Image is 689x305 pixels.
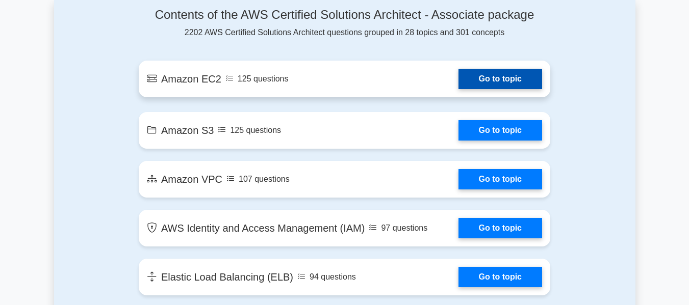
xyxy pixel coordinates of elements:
a: Go to topic [458,169,542,189]
a: Go to topic [458,218,542,238]
a: Go to topic [458,120,542,141]
a: Go to topic [458,69,542,89]
h4: Contents of the AWS Certified Solutions Architect - Associate package [139,8,550,22]
div: 2202 AWS Certified Solutions Architect questions grouped in 28 topics and 301 concepts [139,8,550,39]
a: Go to topic [458,267,542,287]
